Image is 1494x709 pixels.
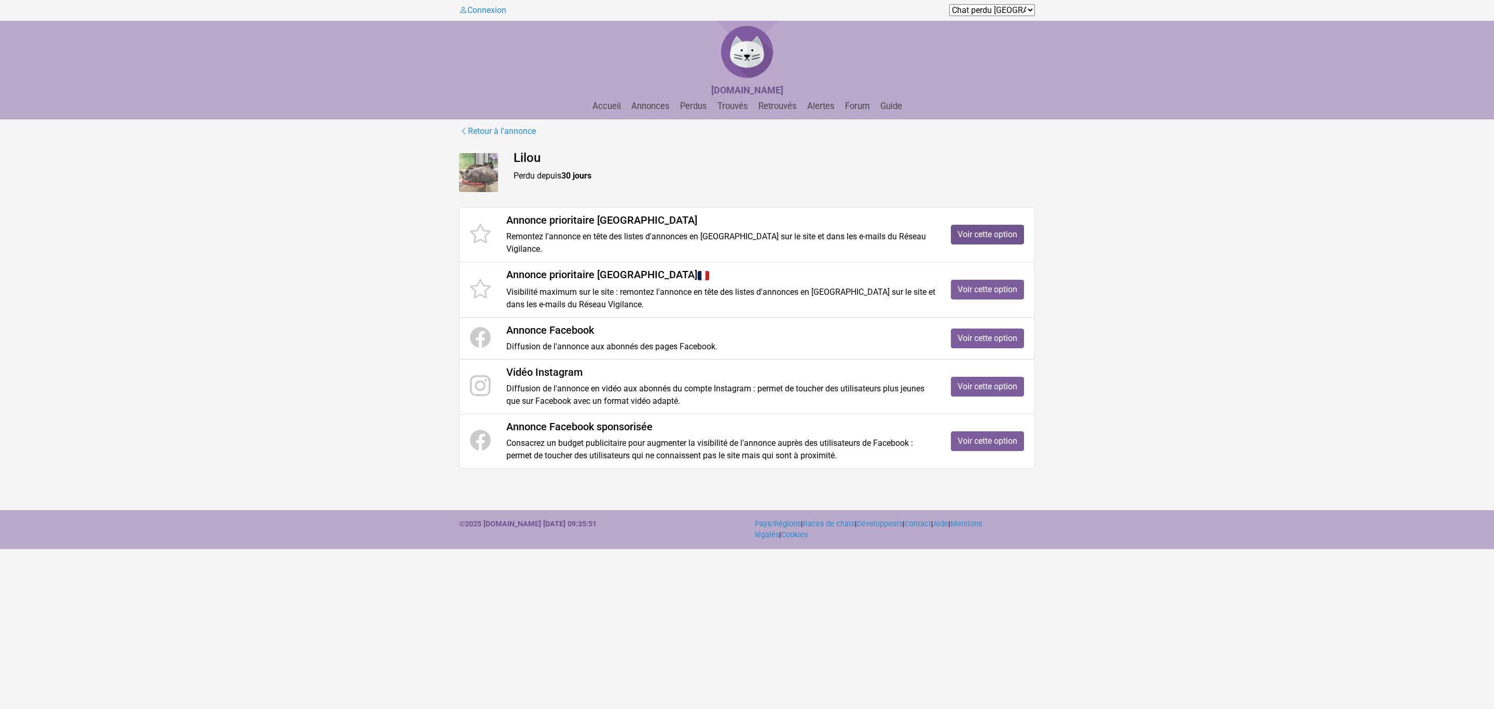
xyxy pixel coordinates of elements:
a: Voir cette option [951,329,1024,348]
strong: 30 jours [561,171,591,181]
a: Races de chats [803,520,855,528]
a: [DOMAIN_NAME] [711,86,783,96]
div: | | | | | | [747,519,1043,541]
a: Pays/Régions [755,520,801,528]
a: Cookies [781,530,808,539]
a: Développeurs [857,520,903,528]
a: Perdus [676,101,711,111]
img: France [697,269,710,282]
a: Voir cette option [951,377,1024,397]
a: Aide [933,520,948,528]
h4: Annonce Facebook sponsorisée [506,420,935,433]
p: Diffusion de l'annonce en vidéo aux abonnés du compte Instagram : permet de toucher des utilisate... [506,383,935,407]
h4: Lilou [514,151,1035,166]
a: Guide [876,101,906,111]
p: Consacrez un budget publicitaire pour augmenter la visibilité de l'annonce auprès des utilisateur... [506,437,935,462]
p: Remontez l'annonce en tête des listes d'annonces en [GEOGRAPHIC_DATA] sur le site et dans les e-m... [506,230,935,255]
h4: Annonce prioritaire [GEOGRAPHIC_DATA] [506,268,935,282]
a: Trouvés [713,101,752,111]
h4: Vidéo Instagram [506,366,935,378]
a: Contact [905,520,931,528]
p: Perdu depuis [514,170,1035,182]
a: Voir cette option [951,431,1024,451]
a: Annonces [627,101,674,111]
a: Connexion [459,5,506,15]
h4: Annonce prioritaire [GEOGRAPHIC_DATA] [506,214,935,226]
a: Alertes [803,101,839,111]
p: Visibilité maximum sur le site : remontez l'annonce en tête des listes d'annonces en [GEOGRAPHIC_... [506,286,935,311]
h4: Annonce Facebook [506,324,935,336]
img: Chat Perdu France [716,21,778,83]
strong: ©2025 [DOMAIN_NAME] [DATE] 09:35:51 [459,520,597,528]
a: Retour à l'annonce [459,125,536,138]
a: Voir cette option [951,280,1024,299]
a: Voir cette option [951,225,1024,244]
a: Forum [841,101,874,111]
p: Diffusion de l'annonce aux abonnés des pages Facebook. [506,340,935,353]
a: Retrouvés [754,101,801,111]
a: Accueil [588,101,625,111]
strong: [DOMAIN_NAME] [711,85,783,96]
